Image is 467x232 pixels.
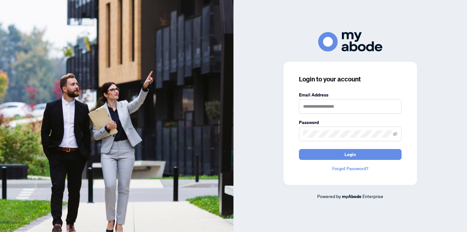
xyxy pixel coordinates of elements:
span: Powered by [317,193,341,199]
h3: Login to your account [299,75,402,84]
span: Login [344,149,356,160]
span: eye-invisible [393,132,397,136]
a: myAbode [342,193,361,200]
a: Forgot Password? [299,165,402,172]
button: Login [299,149,402,160]
label: Email Address [299,91,402,98]
span: Enterprise [362,193,383,199]
img: ma-logo [318,32,382,52]
label: Password [299,119,402,126]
